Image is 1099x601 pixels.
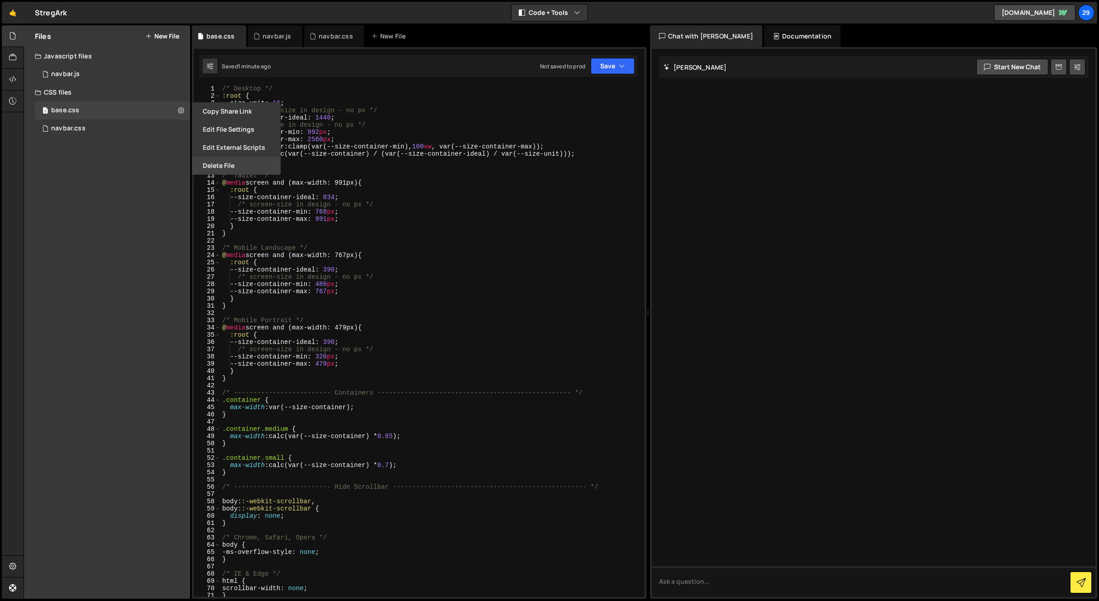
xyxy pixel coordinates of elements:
div: StregArk [35,7,67,18]
div: 59 [194,505,220,512]
div: 2 [194,92,220,100]
div: 15 [194,186,220,194]
div: 44 [194,396,220,404]
a: 29 [1078,5,1094,21]
div: 56 [194,483,220,491]
div: 55 [194,476,220,483]
div: 26 [194,266,220,273]
div: 60 [194,512,220,520]
div: 43 [194,389,220,396]
button: Start new chat [976,59,1048,75]
div: 17 [194,201,220,208]
div: Documentation [764,25,841,47]
div: navbar.js [51,70,80,78]
div: 18 [194,208,220,215]
div: base.css [51,106,79,114]
div: 20 [194,223,220,230]
div: 65 [194,549,220,556]
div: 62 [194,527,220,534]
div: CSS files [24,83,190,101]
div: 14 [194,179,220,186]
div: 54 [194,469,220,476]
div: navbar.js [263,32,291,41]
div: 47 [194,418,220,425]
div: Chat with [PERSON_NAME] [650,25,762,47]
div: 51 [194,447,220,454]
div: 38 [194,353,220,360]
div: 39 [194,360,220,367]
div: 32 [194,310,220,317]
div: Not saved to prod [540,62,585,70]
div: 71 [194,592,220,599]
div: 61 [194,520,220,527]
div: 41 [194,375,220,382]
button: Edit File Settings [192,120,281,138]
div: 37 [194,346,220,353]
div: 49 [194,433,220,440]
div: 66 [194,556,220,563]
div: 16690/45596.css [35,119,190,138]
div: 68 [194,570,220,577]
div: 45 [194,404,220,411]
div: 16 [194,194,220,201]
div: 1 minute ago [238,62,271,70]
div: 19 [194,215,220,223]
div: 42 [194,382,220,389]
div: 28 [194,281,220,288]
div: 23 [194,244,220,252]
div: 70 [194,585,220,592]
div: 30 [194,295,220,302]
div: 57 [194,491,220,498]
div: 22 [194,237,220,244]
div: 52 [194,454,220,462]
div: 24 [194,252,220,259]
div: New File [371,32,409,41]
div: 40 [194,367,220,375]
h2: Files [35,31,51,41]
div: 69 [194,577,220,585]
div: 53 [194,462,220,469]
button: Code + Tools [511,5,588,21]
div: 25 [194,259,220,266]
div: 3 [194,100,220,107]
a: 🤙 [2,2,24,24]
div: navbar.css [51,124,86,133]
div: 16690/47089.css [35,101,190,119]
div: 29 [194,288,220,295]
div: 63 [194,534,220,541]
div: Saved [222,62,271,70]
button: New File [145,33,179,40]
div: 1 [194,85,220,92]
div: 50 [194,440,220,447]
div: 13 [194,172,220,179]
div: 16690/45597.js [35,65,190,83]
button: Delete File [192,157,281,175]
div: 36 [194,339,220,346]
div: 64 [194,541,220,549]
div: 31 [194,302,220,310]
h2: [PERSON_NAME] [664,63,726,72]
div: 67 [194,563,220,570]
a: [DOMAIN_NAME] [994,5,1075,21]
div: 27 [194,273,220,281]
div: 58 [194,498,220,505]
span: 1 [43,108,48,115]
div: 48 [194,425,220,433]
div: 21 [194,230,220,237]
button: Save [591,58,635,74]
div: navbar.css [319,32,353,41]
div: 34 [194,324,220,331]
div: base.css [206,32,234,41]
div: 46 [194,411,220,418]
button: Edit External Scripts [192,138,281,157]
div: 33 [194,317,220,324]
div: 35 [194,331,220,339]
div: Javascript files [24,47,190,65]
button: Copy share link [192,102,281,120]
